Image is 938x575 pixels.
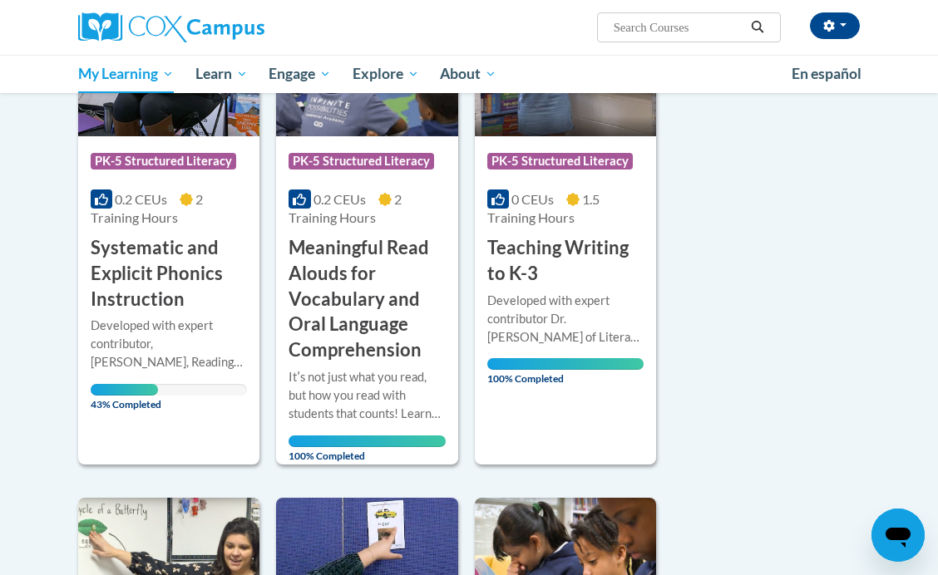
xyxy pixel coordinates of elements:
[289,235,445,363] h3: Meaningful Read Alouds for Vocabulary and Oral Language Comprehension
[91,384,158,396] div: Your progress
[115,191,167,207] span: 0.2 CEUs
[67,55,185,93] a: My Learning
[612,17,745,37] input: Search Courses
[289,435,445,462] span: 100% Completed
[487,292,644,346] div: Developed with expert contributor Dr. [PERSON_NAME] of Literacy How. This course provides a resea...
[78,12,264,42] img: Cox Campus
[313,191,366,207] span: 0.2 CEUs
[185,55,259,93] a: Learn
[487,191,600,225] span: 1.5 Training Hours
[289,435,445,447] div: Your progress
[289,191,401,225] span: 2 Training Hours
[78,64,174,84] span: My Learning
[511,191,554,207] span: 0 CEUs
[353,64,419,84] span: Explore
[810,12,860,39] button: Account Settings
[91,384,158,410] span: 43% Completed
[781,57,872,91] a: En español
[487,358,644,385] span: 100% Completed
[91,153,236,170] span: PK-5 Structured Literacy
[871,509,925,562] iframe: Button to launch messaging window
[487,153,633,170] span: PK-5 Structured Literacy
[91,317,247,371] div: Developed with expert contributor, [PERSON_NAME], Reading Teacherʹs Top Ten Tools. In this course...
[792,65,861,82] span: En español
[342,55,430,93] a: Explore
[258,55,342,93] a: Engage
[487,235,644,287] h3: Teaching Writing to K-3
[430,55,508,93] a: About
[78,12,322,42] a: Cox Campus
[91,191,203,225] span: 2 Training Hours
[269,64,331,84] span: Engage
[195,64,248,84] span: Learn
[289,368,445,423] div: Itʹs not just what you read, but how you read with students that counts! Learn how you can make y...
[66,55,872,93] div: Main menu
[440,64,496,84] span: About
[745,17,770,37] button: Search
[289,153,434,170] span: PK-5 Structured Literacy
[487,358,644,370] div: Your progress
[91,235,247,312] h3: Systematic and Explicit Phonics Instruction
